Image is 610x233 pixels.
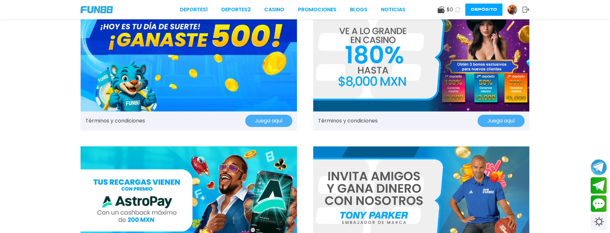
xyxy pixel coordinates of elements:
button: Join telegram [591,177,607,194]
img: Avatar [508,5,517,15]
button: Juega aquí [478,115,525,127]
a: Promociones [298,6,336,14]
img: Promo Banner [81,3,297,112]
div: Switch theme [591,214,607,230]
a: Deportes1 [180,6,208,14]
a: Deportes2 [221,6,251,14]
a: Avatar [507,5,522,15]
a: CASINO [264,6,284,14]
button: Contact customer service [591,195,607,212]
img: Company Logo [81,6,113,13]
button: Juega aquí [245,115,292,127]
a: NOTICIAS [381,6,405,14]
img: Promo Banner [313,3,530,112]
span: $ 0 [447,6,453,14]
button: Join telegram channel [591,159,607,176]
a: Términos y condiciones [85,117,145,125]
a: Términos y condiciones [318,117,378,125]
a: BLOGS [350,6,367,14]
button: Depósito [465,4,502,16]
